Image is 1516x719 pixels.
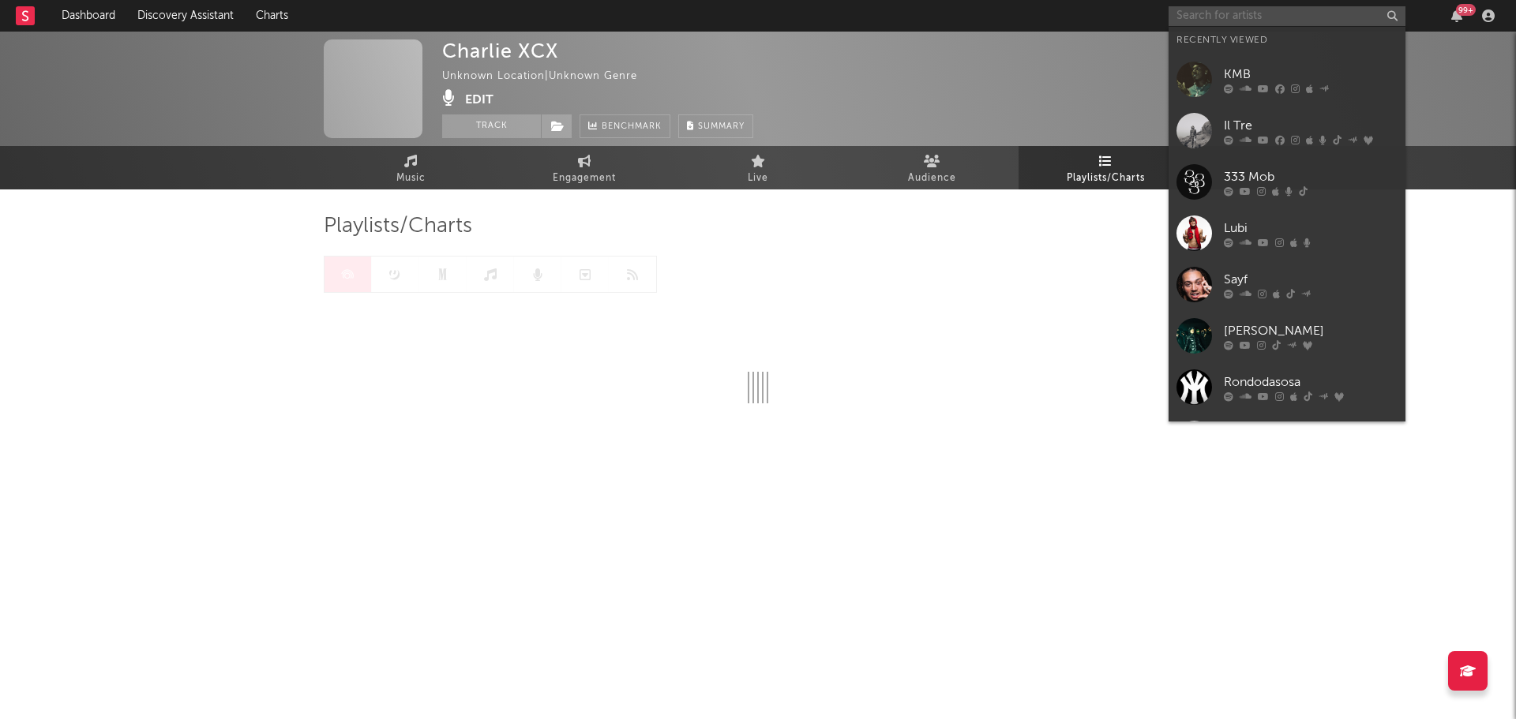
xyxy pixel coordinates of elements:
[1169,54,1405,105] a: KMB
[671,146,845,189] a: Live
[1224,373,1398,391] div: Rondodasosa
[1224,321,1398,340] div: [PERSON_NAME]
[1067,169,1145,188] span: Playlists/Charts
[324,146,497,189] a: Music
[396,169,426,188] span: Music
[1169,156,1405,208] a: 333 Mob
[1456,4,1476,16] div: 99 +
[1169,6,1405,26] input: Search for artists
[442,39,558,62] div: Charlie XCX
[1169,259,1405,310] a: Sayf
[678,114,753,138] button: Summary
[698,122,745,131] span: Summary
[1224,219,1398,238] div: Lubi
[748,169,768,188] span: Live
[442,67,655,86] div: Unknown Location | Unknown Genre
[1224,116,1398,135] div: Il Tre
[324,217,472,236] span: Playlists/Charts
[580,114,670,138] a: Benchmark
[1169,208,1405,259] a: Lubi
[553,169,616,188] span: Engagement
[442,114,541,138] button: Track
[1224,65,1398,84] div: KMB
[602,118,662,137] span: Benchmark
[1169,413,1405,464] a: [GEOGRAPHIC_DATA]
[1169,310,1405,361] a: [PERSON_NAME]
[1224,270,1398,289] div: Sayf
[1224,167,1398,186] div: 333 Mob
[1169,361,1405,413] a: Rondodasosa
[497,146,671,189] a: Engagement
[465,90,493,110] button: Edit
[1019,146,1192,189] a: Playlists/Charts
[1451,9,1462,22] button: 99+
[908,169,956,188] span: Audience
[1176,31,1398,50] div: Recently Viewed
[1169,105,1405,156] a: Il Tre
[845,146,1019,189] a: Audience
